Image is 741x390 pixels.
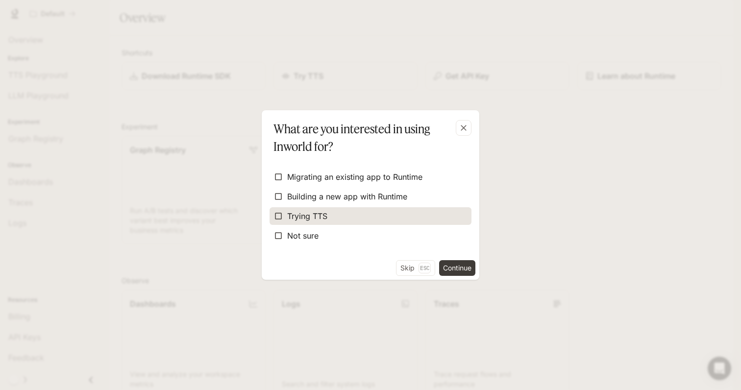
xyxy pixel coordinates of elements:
span: Not sure [287,230,319,242]
button: SkipEsc [396,260,435,276]
p: Esc [419,263,431,273]
span: Trying TTS [287,210,327,222]
span: Building a new app with Runtime [287,191,407,202]
p: What are you interested in using Inworld for? [273,120,464,155]
button: Continue [439,260,475,276]
span: Migrating an existing app to Runtime [287,171,422,183]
